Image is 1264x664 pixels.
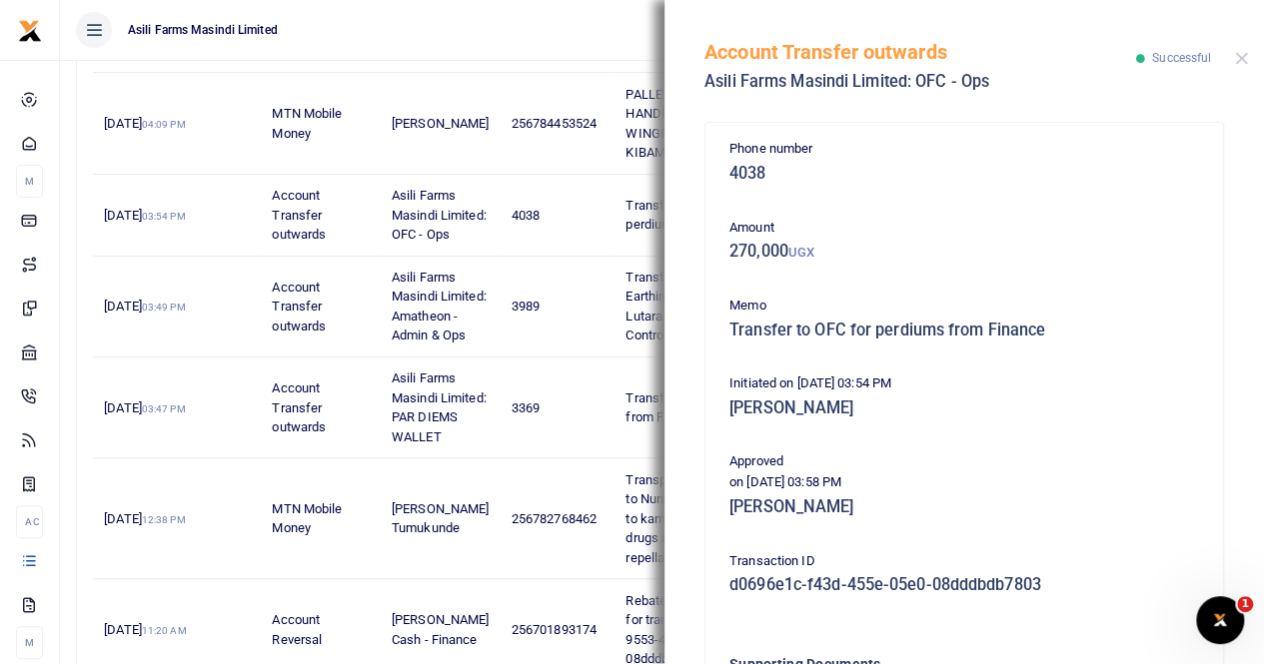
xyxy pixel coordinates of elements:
[272,380,326,434] span: Account Transfer outwards
[512,622,597,637] span: 256701893174
[729,139,1199,160] p: Phone number
[104,400,185,415] span: [DATE]
[626,198,758,233] span: Transfer to OFC for perdiums from Finance
[729,373,1199,394] p: Initiated on [DATE] 03:54 PM
[1237,596,1253,612] span: 1
[142,302,186,313] small: 03:49 PM
[104,511,185,526] span: [DATE]
[392,270,487,343] span: Asili Farms Masindi Limited: Amatheon - Admin & Ops
[729,451,1199,472] p: Approved
[512,400,540,415] span: 3369
[392,501,489,536] span: [PERSON_NAME] Tumukunde
[392,116,489,131] span: [PERSON_NAME]
[729,497,1199,517] h5: [PERSON_NAME]
[729,242,1199,262] h5: 270,000
[392,188,487,242] span: Asili Farms Masindi Limited: OFC - Ops
[142,403,186,414] small: 03:47 PM
[392,370,487,444] span: Asili Farms Masindi Limited: PAR DIEMS WALLET
[729,321,1199,340] h5: Transfer to OFC for perdiums from Finance
[729,551,1199,572] p: Transaction ID
[729,296,1199,317] p: Memo
[704,72,1136,92] h5: Asili Farms Masindi Limited: OFC - Ops
[392,612,489,647] span: [PERSON_NAME] Cash - Finance
[626,87,760,161] span: PALLETS FOR GRAIN HANDLING AT WINGREENS TO IDETH KIBAMUCWERA
[142,625,187,636] small: 11:20 AM
[16,626,43,659] li: M
[788,245,814,260] small: UGX
[142,119,186,130] small: 04:09 PM
[272,188,326,242] span: Account Transfer outwards
[512,116,597,131] span: 256784453524
[704,40,1136,64] h5: Account Transfer outwards
[729,398,1199,418] h5: [PERSON_NAME]
[729,164,1199,184] h5: 4038
[272,612,322,647] span: Account Reversal
[104,299,185,314] span: [DATE]
[729,472,1199,493] p: on [DATE] 03:58 PM
[16,505,43,538] li: Ac
[104,116,185,131] span: [DATE]
[272,106,342,141] span: MTN Mobile Money
[729,218,1199,239] p: Amount
[626,472,774,565] span: Transport reimbursement to Nurse [PERSON_NAME] to kampala to purchase drugs and mosquito repellan...
[512,208,540,223] span: 4038
[142,211,186,222] small: 03:54 PM
[18,22,42,37] a: logo-small logo-large logo-large
[104,208,185,223] span: [DATE]
[729,575,1199,595] h5: d0696e1c-f43d-455e-05e0-08dddbdb7803
[1152,51,1211,65] span: Successful
[626,270,770,343] span: Transfer to Amatheon for Earthing Materials for Lutara Weighbridge and Control Panel section
[272,501,342,536] span: MTN Mobile Money
[272,280,326,333] span: Account Transfer outwards
[512,511,597,526] span: 256782768462
[120,21,286,39] span: Asili Farms Masindi Limited
[18,19,42,43] img: logo-small
[512,299,540,314] span: 3989
[142,514,186,525] small: 12:38 PM
[104,622,186,637] span: [DATE]
[1196,596,1244,644] iframe: Intercom live chat
[626,390,777,425] span: Transfer tp perdium wallet from Finance
[1235,52,1248,65] button: Close
[16,165,43,198] li: M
